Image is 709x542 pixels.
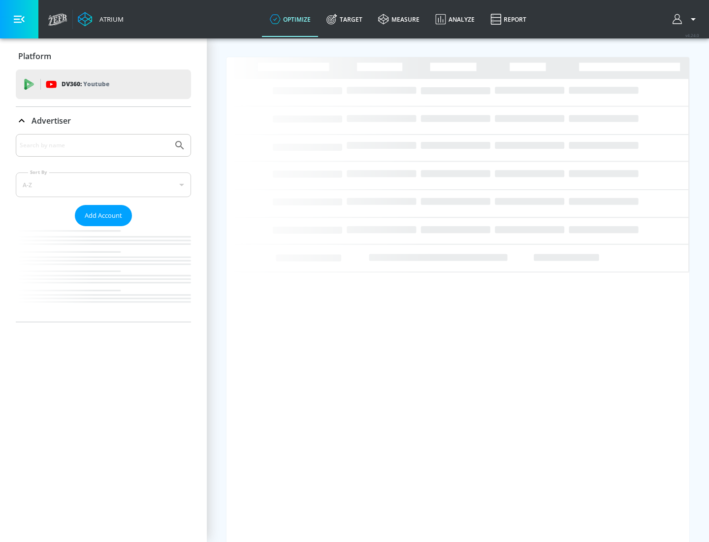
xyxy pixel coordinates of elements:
[427,1,483,37] a: Analyze
[16,42,191,70] div: Platform
[62,79,109,90] p: DV360:
[96,15,124,24] div: Atrium
[16,226,191,322] nav: list of Advertiser
[483,1,534,37] a: Report
[16,134,191,322] div: Advertiser
[370,1,427,37] a: measure
[319,1,370,37] a: Target
[262,1,319,37] a: optimize
[78,12,124,27] a: Atrium
[18,51,51,62] p: Platform
[85,210,122,221] span: Add Account
[20,139,169,152] input: Search by name
[83,79,109,89] p: Youtube
[16,107,191,135] div: Advertiser
[75,205,132,226] button: Add Account
[32,115,71,126] p: Advertiser
[16,69,191,99] div: DV360: Youtube
[28,169,49,175] label: Sort By
[16,172,191,197] div: A-Z
[685,33,699,38] span: v 4.24.0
